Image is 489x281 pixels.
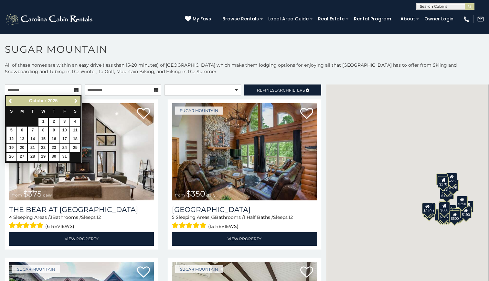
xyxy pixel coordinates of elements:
div: $190 [460,207,471,218]
a: 4 [70,118,80,126]
a: 25 [70,144,80,152]
a: 6 [17,127,27,135]
a: 5 [6,127,16,135]
a: Add to favorites [137,107,150,121]
a: My Favs [185,16,213,23]
a: Add to favorites [300,266,313,279]
a: 2 [49,118,59,126]
span: $375 [23,189,42,198]
span: Thursday [53,109,55,114]
a: Rental Program [351,14,394,24]
div: $225 [446,173,457,185]
a: 17 [59,135,69,143]
a: 18 [70,135,80,143]
div: $190 [439,201,450,213]
span: Previous [8,98,13,104]
div: $195 [452,208,463,220]
a: 15 [38,135,48,143]
span: 1 Half Baths / [244,214,273,220]
div: Sleeping Areas / Bathrooms / Sleeps: [172,214,317,230]
a: 27 [17,153,27,161]
a: 12 [6,135,16,143]
a: 16 [49,135,59,143]
span: 12 [97,214,101,220]
a: The Bear At [GEOGRAPHIC_DATA] [9,205,154,214]
a: 24 [59,144,69,152]
div: $265 [439,201,450,213]
a: Owner Login [421,14,457,24]
div: $1,095 [440,188,454,199]
a: 22 [38,144,48,152]
div: $240 [436,174,447,185]
div: $240 [422,203,433,214]
div: $125 [448,180,459,191]
img: 1714398141_thumbnail.jpeg [172,103,317,200]
div: $200 [445,205,456,217]
a: 1 [38,118,48,126]
div: $250 [456,196,467,208]
a: from $350 daily [172,103,317,200]
img: White-1-2.png [5,13,94,26]
a: Local Area Guide [265,14,312,24]
span: daily [207,193,216,197]
a: Add to favorites [137,266,150,279]
span: My Favs [193,16,211,22]
span: from [12,193,22,197]
span: 3 [50,214,52,220]
a: 23 [49,144,59,152]
a: 10 [59,127,69,135]
a: 8 [38,127,48,135]
span: Refine Filters [257,88,305,93]
a: 30 [49,153,59,161]
span: daily [43,193,52,197]
a: 14 [28,135,38,143]
span: Tuesday [31,109,34,114]
a: Previous [7,97,15,105]
div: $300 [439,202,450,214]
a: View Property [172,232,317,245]
h3: Grouse Moor Lodge [172,205,317,214]
span: 3 [212,214,215,220]
a: Next [72,97,80,105]
span: Search [272,88,289,93]
a: [GEOGRAPHIC_DATA] [172,205,317,214]
a: Add to favorites [300,107,313,121]
span: (13 reviews) [208,222,239,230]
span: Saturday [74,109,77,114]
a: Sugar Mountain [12,265,60,273]
a: 26 [6,153,16,161]
span: 4 [9,214,12,220]
div: $500 [449,210,460,222]
a: 19 [6,144,16,152]
span: Friday [63,109,66,114]
div: $170 [438,176,449,188]
a: 29 [38,153,48,161]
span: from [175,193,185,197]
a: 21 [28,144,38,152]
img: phone-regular-white.png [463,16,470,23]
h3: The Bear At Sugar Mountain [9,205,154,214]
a: Sugar Mountain [175,107,223,115]
a: 28 [28,153,38,161]
a: 20 [17,144,27,152]
span: Sunday [10,109,13,114]
div: $155 [437,209,448,221]
a: RefineSearchFilters [244,84,321,96]
div: $175 [438,209,449,220]
a: 13 [17,135,27,143]
span: Next [73,98,79,104]
span: 12 [289,214,293,220]
span: October [29,98,47,103]
a: Sugar Mountain [175,265,223,273]
a: Real Estate [315,14,348,24]
div: $155 [462,201,473,212]
a: 9 [49,127,59,135]
a: Browse Rentals [219,14,262,24]
img: mail-regular-white.png [477,16,484,23]
span: 5 [172,214,175,220]
span: Wednesday [41,109,45,114]
a: 11 [70,127,80,135]
a: 7 [28,127,38,135]
div: Sleeping Areas / Bathrooms / Sleeps: [9,214,154,230]
a: 31 [59,153,69,161]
